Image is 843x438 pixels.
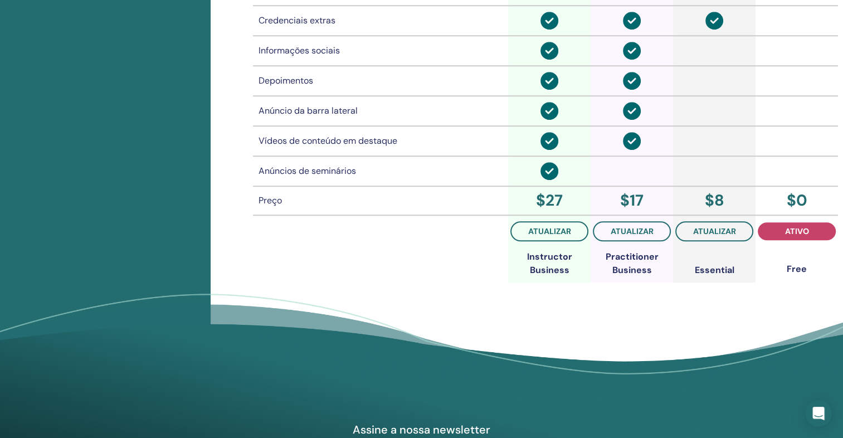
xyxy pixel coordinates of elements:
[623,72,641,90] img: circle-check-solid.svg
[787,262,807,276] div: Free
[259,14,503,27] div: Credenciais extras
[705,12,723,30] img: circle-check-solid.svg
[293,422,550,437] h4: Assine a nossa newsletter
[591,250,673,277] div: Practitioner Business
[623,12,641,30] img: circle-check-solid.svg
[259,164,503,178] div: Anúncios de seminários
[623,102,641,120] img: circle-check-solid.svg
[805,400,832,427] div: Open Intercom Messenger
[693,226,735,236] span: atualizar
[510,221,588,241] button: atualizar
[540,132,558,150] img: circle-check-solid.svg
[508,250,591,277] div: Instructor Business
[510,189,588,212] div: $ 27
[259,134,503,148] div: Vídeos de conteúdo em destaque
[259,104,503,118] div: Anúncio da barra lateral
[540,162,558,180] img: circle-check-solid.svg
[528,226,571,236] span: atualizar
[675,221,753,241] button: atualizar
[623,132,641,150] img: circle-check-solid.svg
[593,221,671,241] button: atualizar
[259,74,503,87] div: Depoimentos
[540,72,558,90] img: circle-check-solid.svg
[540,102,558,120] img: circle-check-solid.svg
[540,42,558,60] img: circle-check-solid.svg
[593,189,671,212] div: $ 17
[758,189,836,212] div: $ 0
[675,189,753,212] div: $ 8
[540,12,558,30] img: circle-check-solid.svg
[784,226,808,236] span: ativo
[259,44,503,57] div: Informações sociais
[623,42,641,60] img: circle-check-solid.svg
[610,226,653,236] span: atualizar
[694,264,734,277] div: Essential
[259,194,503,207] div: Preço
[758,222,836,240] button: ativo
